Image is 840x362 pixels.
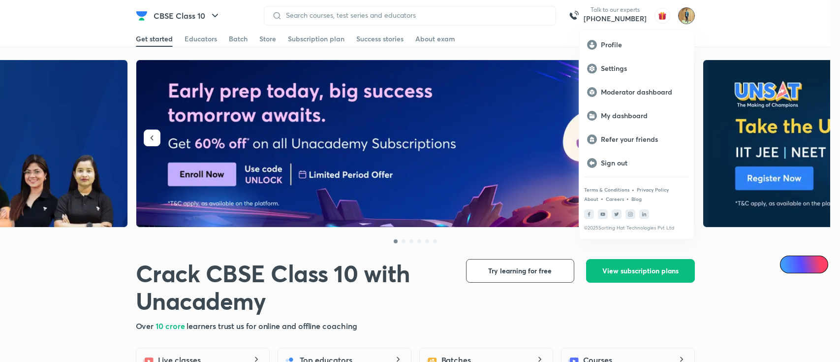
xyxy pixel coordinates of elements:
a: Profile [579,33,694,57]
div: • [600,194,604,203]
a: About [584,196,598,202]
p: Moderator dashboard [601,88,686,97]
a: Terms & Conditions [584,187,629,193]
div: • [631,185,635,194]
p: Sign out [601,159,686,167]
a: Careers [606,196,624,202]
p: My dashboard [601,111,686,120]
a: Settings [579,57,694,80]
a: Blog [631,196,642,202]
div: • [626,194,629,203]
p: © 2025 Sorting Hat Technologies Pvt Ltd [584,225,689,231]
a: Privacy Policy [637,187,669,193]
a: My dashboard [579,104,694,128]
a: Refer your friends [579,128,694,151]
p: Refer your friends [601,135,686,144]
p: Settings [601,64,686,73]
a: Moderator dashboard [579,80,694,104]
p: Profile [601,40,686,49]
